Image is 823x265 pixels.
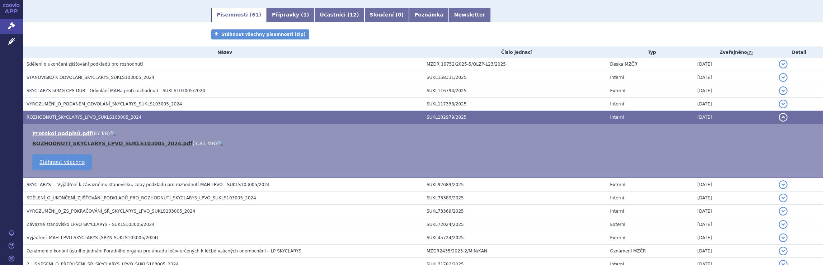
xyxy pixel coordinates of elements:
td: SUKL117338/2025 [423,98,607,111]
span: SKYCLARYS_ - Vyjádření k závaznému stanovisku, coby podkladu pro rozhodnutí MAH LPVO - SUKLS10300... [27,182,270,187]
td: [DATE] [694,218,775,231]
a: Stáhnout všechny písemnosti (zip) [211,29,309,39]
td: [DATE] [694,245,775,258]
span: ROZHODNUTÍ_SKYCLARYS_LPVO_SUKLS103005_2024 [27,115,141,120]
td: SUKL73389/2025 [423,191,607,205]
td: SUKL158331/2025 [423,71,607,84]
td: [DATE] [694,205,775,218]
span: 1 [303,12,307,18]
button: detail [779,247,787,255]
span: Oznámení MZČR [610,249,646,254]
li: ( ) [32,140,816,147]
th: Číslo jednací [423,47,607,58]
span: STANOVISKO K ODVOLÁNÍ_SKYCLARYS_SUKLS103005_2024 [27,75,154,80]
button: detail [779,113,787,122]
span: Oznámení o konání ústního jednání Poradního orgánu pro úhradu léčiv určených k léčbě vzácných one... [27,249,301,254]
td: [DATE] [694,191,775,205]
abbr: (?) [747,50,753,55]
a: Poznámka [409,8,449,22]
button: detail [779,86,787,95]
th: Detail [775,47,823,58]
a: 🔍 [110,131,116,136]
td: [DATE] [694,111,775,124]
span: 0 [398,12,401,18]
span: 12 [350,12,357,18]
span: Interní [610,101,624,107]
td: SUKL73369/2025 [423,205,607,218]
th: Zveřejněno [694,47,775,58]
button: detail [779,194,787,202]
td: [DATE] [694,231,775,245]
span: 87 kB [94,131,108,136]
td: [DATE] [694,84,775,98]
a: Písemnosti (61) [211,8,267,22]
li: ( ) [32,130,816,137]
span: Externí [610,88,625,93]
td: SUKL72024/2025 [423,218,607,231]
span: 61 [252,12,259,18]
a: Stáhnout všechno [32,154,92,170]
span: Vyjádření_MAH_LPVO SKYCLARYS (SPZN SUKLS103005/2024) [27,235,158,240]
button: detail [779,73,787,82]
td: [DATE] [694,98,775,111]
button: detail [779,100,787,108]
span: SDĚLENÍ_O_UKONČENÍ_ZJIŠŤOVÁNÍ_PODKLADŮ_PRO_ROZHODNUTÍ_SKYCLARYS_LPVO_SUKLS103005_2024 [27,195,256,200]
span: VYROZUMĚNÍ_O_ZS_POKRAČOVÁNÍ_SŘ_SKYCLARYS_LPVO_SUKLS103005_2024 [27,209,195,214]
a: Přípravky (1) [267,8,314,22]
span: Externí [610,182,625,187]
button: detail [779,207,787,216]
td: SUKL92689/2025 [423,178,607,191]
span: Interní [610,115,624,120]
span: Externí [610,235,625,240]
td: SUKL116794/2025 [423,84,607,98]
th: Název [23,47,423,58]
th: Typ [607,47,694,58]
td: [DATE] [694,71,775,84]
span: SKYCLARYS 50MG CPS DUR - Odvolání MAHa proti rozhodnutí - SUKLS103005/2024 [27,88,205,93]
span: Interní [610,209,624,214]
button: detail [779,60,787,68]
span: Externí [610,222,625,227]
a: Sloučení (0) [365,8,409,22]
a: ROZHODNUTÍ_SKYCLARYS_LPVO_SUKLS103005_2024.pdf [32,141,193,146]
span: VYROZUMĚNÍ_O_PODANÉM_ODVOLÁNÍ_SKYCLARYS_SUKLS103005_2024 [27,101,182,107]
span: Deska MZČR [610,62,638,67]
button: detail [779,220,787,229]
span: Interní [610,195,624,200]
a: Newsletter [449,8,491,22]
td: MZDR2435/2025-2/MIN/KAN [423,245,607,258]
a: Protokol podpisů.pdf [32,131,92,136]
span: Interní [610,75,624,80]
a: Účastníci (12) [314,8,364,22]
span: Sdělení o ukončení zjišťování podkladů pro rozhodnutí [27,62,143,67]
button: detail [779,180,787,189]
td: [DATE] [694,58,775,71]
span: 3.85 MB [194,141,215,146]
td: MZDR 10752/2025-5/OLZP-L23/2025 [423,58,607,71]
button: detail [779,233,787,242]
span: Stáhnout všechny písemnosti (zip) [221,32,306,37]
a: 🔍 [217,141,223,146]
span: Závazné stanovisko LPVO SKYCLARYS - SUKLS103005/2024 [27,222,155,227]
td: [DATE] [694,178,775,191]
td: SUKL102979/2025 [423,111,607,124]
td: SUKL45724/2025 [423,231,607,245]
